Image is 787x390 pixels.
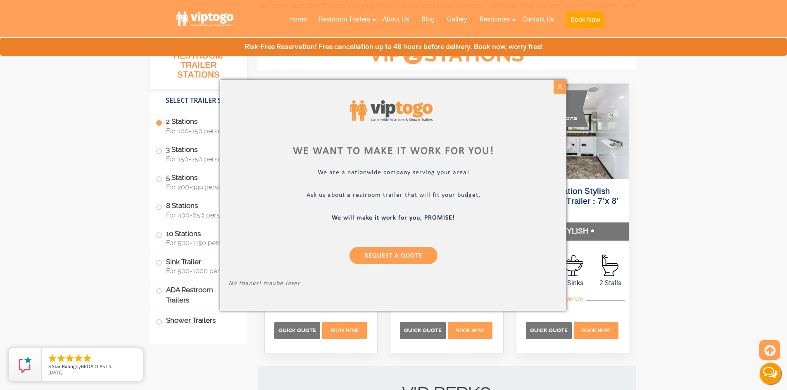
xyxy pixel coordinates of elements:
p: No thanks! maybe later [228,279,558,289]
img: viptogo logo [350,100,433,121]
p: We are a nationwide company serving your area! [228,168,558,178]
img: Review Rating [17,357,33,373]
div: We want to make it work for you! [228,146,558,156]
li:  [56,353,66,363]
span: [DATE] [48,369,63,375]
li:  [48,353,57,363]
span: by [48,364,136,370]
button: Live Chat [754,357,787,390]
span: BROADCAST S. [81,363,112,369]
div: X [554,80,566,94]
li:  [74,353,83,363]
span: 5 [48,363,51,369]
p: Ask us about a restroom trailer that will fit your budget, [228,191,558,201]
li:  [65,353,75,363]
span: Star Rating [52,363,76,369]
b: We will make it work for you, PROMISE! [332,214,455,221]
li:  [82,353,92,363]
a: Request a Quote [350,246,437,264]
